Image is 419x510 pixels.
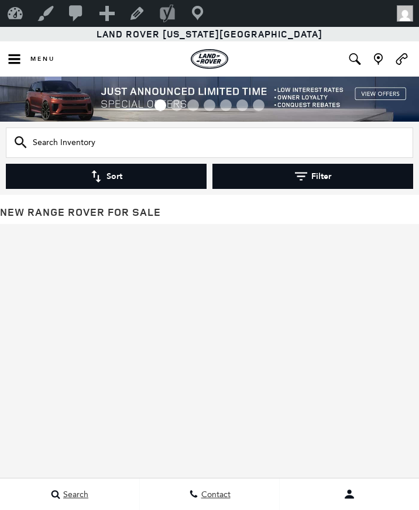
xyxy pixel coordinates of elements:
span: Go to slide 2 [171,99,183,111]
input: Search Inventory [6,127,413,158]
button: Sort [6,164,207,189]
span: Go to slide 5 [220,99,232,111]
span: Menu [30,55,55,63]
span: Search [60,490,88,499]
span: Go to slide 6 [236,99,248,111]
button: Filter [212,164,413,189]
img: Land Rover [191,49,228,69]
button: Open the inventory search [343,42,366,77]
span: Go to slide 4 [204,99,215,111]
a: land-rover [191,49,228,69]
button: Open user profile menu [280,480,419,509]
span: Go to slide 7 [253,99,265,111]
span: Go to slide 1 [154,99,166,111]
a: Call Land Rover Colorado Springs [394,53,409,65]
a: Land Rover [US_STATE][GEOGRAPHIC_DATA] [97,27,322,40]
span: Go to slide 3 [187,99,199,111]
span: Contact [198,490,231,499]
